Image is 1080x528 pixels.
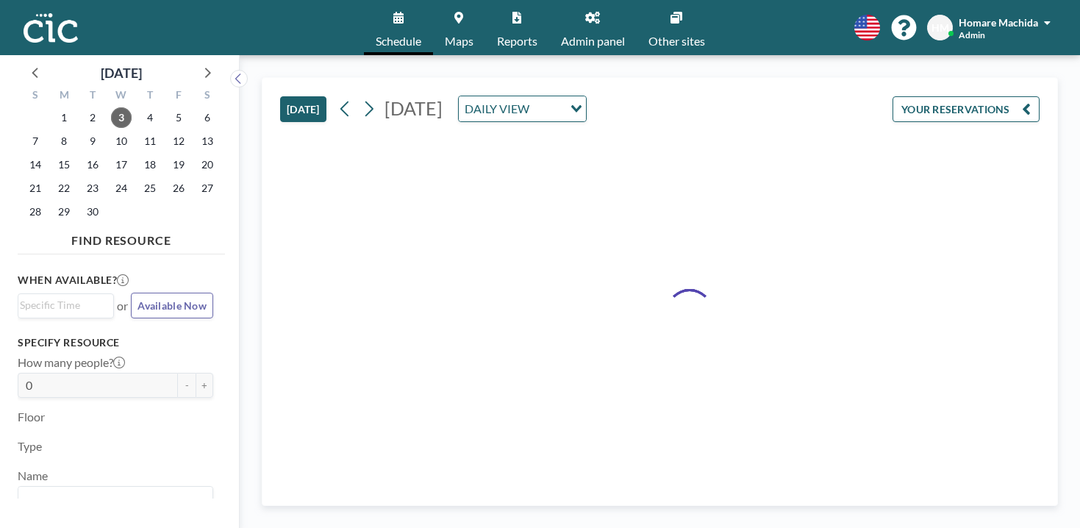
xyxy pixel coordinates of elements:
[178,373,196,398] button: -
[82,131,103,151] span: Tuesday, September 9, 2025
[18,487,212,512] div: Search for option
[24,13,78,43] img: organization-logo
[107,87,136,106] div: W
[79,87,107,106] div: T
[280,96,326,122] button: [DATE]
[931,21,949,35] span: HM
[54,107,74,128] span: Monday, September 1, 2025
[197,154,218,175] span: Saturday, September 20, 2025
[25,201,46,222] span: Sunday, September 28, 2025
[445,35,473,47] span: Maps
[197,131,218,151] span: Saturday, September 13, 2025
[959,29,985,40] span: Admin
[648,35,705,47] span: Other sites
[117,299,128,313] span: or
[82,154,103,175] span: Tuesday, September 16, 2025
[376,35,421,47] span: Schedule
[197,107,218,128] span: Saturday, September 6, 2025
[21,87,50,106] div: S
[140,154,160,175] span: Thursday, September 18, 2025
[111,178,132,199] span: Wednesday, September 24, 2025
[54,178,74,199] span: Monday, September 22, 2025
[25,131,46,151] span: Sunday, September 7, 2025
[459,96,586,121] div: Search for option
[196,373,213,398] button: +
[18,227,225,248] h4: FIND RESOURCE
[18,439,42,454] label: Type
[111,107,132,128] span: Wednesday, September 3, 2025
[462,99,532,118] span: DAILY VIEW
[131,293,213,318] button: Available Now
[54,201,74,222] span: Monday, September 29, 2025
[20,297,105,313] input: Search for option
[111,131,132,151] span: Wednesday, September 10, 2025
[140,178,160,199] span: Thursday, September 25, 2025
[893,96,1040,122] button: YOUR RESERVATIONS
[497,35,537,47] span: Reports
[18,294,113,316] div: Search for option
[50,87,79,106] div: M
[54,131,74,151] span: Monday, September 8, 2025
[111,154,132,175] span: Wednesday, September 17, 2025
[168,107,189,128] span: Friday, September 5, 2025
[18,336,213,349] h3: Specify resource
[82,201,103,222] span: Tuesday, September 30, 2025
[561,35,625,47] span: Admin panel
[193,87,221,106] div: S
[137,299,207,312] span: Available Now
[168,178,189,199] span: Friday, September 26, 2025
[18,468,48,483] label: Name
[534,99,562,118] input: Search for option
[18,410,45,424] label: Floor
[18,355,125,370] label: How many people?
[168,131,189,151] span: Friday, September 12, 2025
[25,178,46,199] span: Sunday, September 21, 2025
[135,87,164,106] div: T
[164,87,193,106] div: F
[20,490,204,509] input: Search for option
[385,97,443,119] span: [DATE]
[140,107,160,128] span: Thursday, September 4, 2025
[959,16,1038,29] span: Homare Machida
[82,178,103,199] span: Tuesday, September 23, 2025
[197,178,218,199] span: Saturday, September 27, 2025
[168,154,189,175] span: Friday, September 19, 2025
[54,154,74,175] span: Monday, September 15, 2025
[140,131,160,151] span: Thursday, September 11, 2025
[82,107,103,128] span: Tuesday, September 2, 2025
[101,63,142,83] div: [DATE]
[25,154,46,175] span: Sunday, September 14, 2025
